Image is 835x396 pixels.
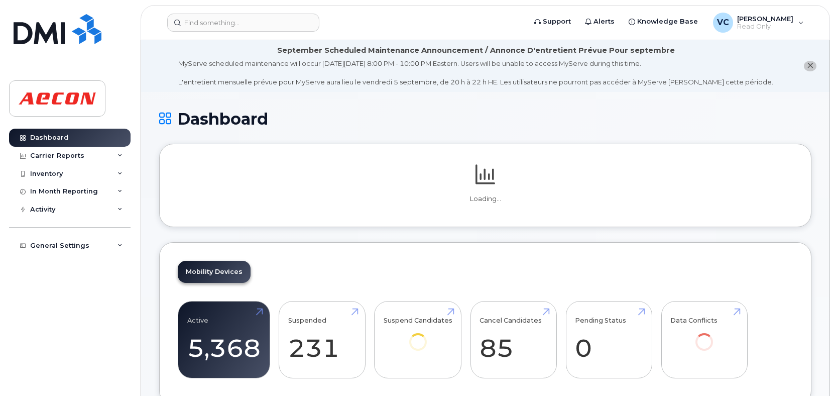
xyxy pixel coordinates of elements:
[178,194,793,204] p: Loading...
[384,307,452,364] a: Suspend Candidates
[178,59,773,87] div: MyServe scheduled maintenance will occur [DATE][DATE] 8:00 PM - 10:00 PM Eastern. Users will be u...
[277,45,675,56] div: September Scheduled Maintenance Announcement / Annonce D'entretient Prévue Pour septembre
[288,307,356,373] a: Suspended 231
[159,110,811,128] h1: Dashboard
[480,307,547,373] a: Cancel Candidates 85
[804,61,816,71] button: close notification
[575,307,643,373] a: Pending Status 0
[187,307,261,373] a: Active 5,368
[178,261,251,283] a: Mobility Devices
[670,307,738,364] a: Data Conflicts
